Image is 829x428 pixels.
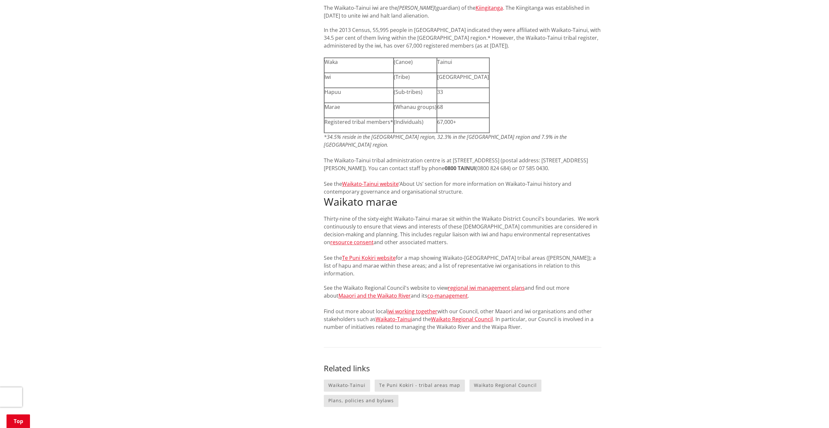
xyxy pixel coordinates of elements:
a: Te Puni Kokiri - tribal areas map [375,379,465,391]
p: (Individuals) [394,118,436,126]
p: (Tribe) [394,73,436,81]
a: Te Puni Kokiri website [342,254,396,261]
a: Plans, policies and bylaws [324,395,398,407]
p: Iwi [324,73,393,81]
em: *34.5% reside in the [GEOGRAPHIC_DATA] region, 32.3% in the [GEOGRAPHIC_DATA] region and 7.9% in ... [324,133,567,148]
p: Hapuu [324,88,393,96]
span: . The Kiingitanga was established in [DATE] to unite iwi and halt land alienation. [324,4,590,19]
p: Waka [324,58,393,66]
p: Tainui [437,58,489,66]
p: [GEOGRAPHIC_DATA] [437,73,489,81]
p: 67,000+ [437,118,489,126]
p: Thirty-nine of the sixty-eight Waikato-Tainui marae sit within the Waikato District Council's bou... [324,215,601,277]
a: Waikato Regional Council [469,379,541,391]
p: Marae [324,103,393,111]
p: Registered tribal members* [324,118,393,126]
p: 68 [437,103,489,111]
h2: Waikato marae [324,196,601,208]
p: 33 [437,88,489,96]
a: resource consent [330,239,374,246]
h3: Related links [324,364,601,373]
a: co-management [427,292,468,299]
a: Waikato-Tainui website [342,180,399,187]
p: (Whanau groups) [394,103,436,111]
iframe: Messenger Launcher [799,401,822,424]
a: iwi working together [387,308,437,315]
a: Kiingitanga [476,4,503,11]
a: Waikato-Tainui [376,316,412,323]
p: See the Waikato Regional Council's website to view and find out more about and its . Find out mor... [324,284,601,331]
p: (Sub-tribes) [394,88,436,96]
a: Top [7,414,30,428]
a: regional iwi management plans [448,284,525,291]
a: Maaori and the Waikato River [338,292,411,299]
em: [PERSON_NAME] [397,4,435,11]
a: Waikato Regional Council [431,316,493,323]
p: (Canoe) [394,58,436,66]
a: Waikato-Tainui [324,379,370,391]
span: The Waikato-Tainui iwi are the [324,4,397,11]
span: (guardian) of the [435,4,476,11]
strong: 0800 TAINUI [445,165,476,172]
